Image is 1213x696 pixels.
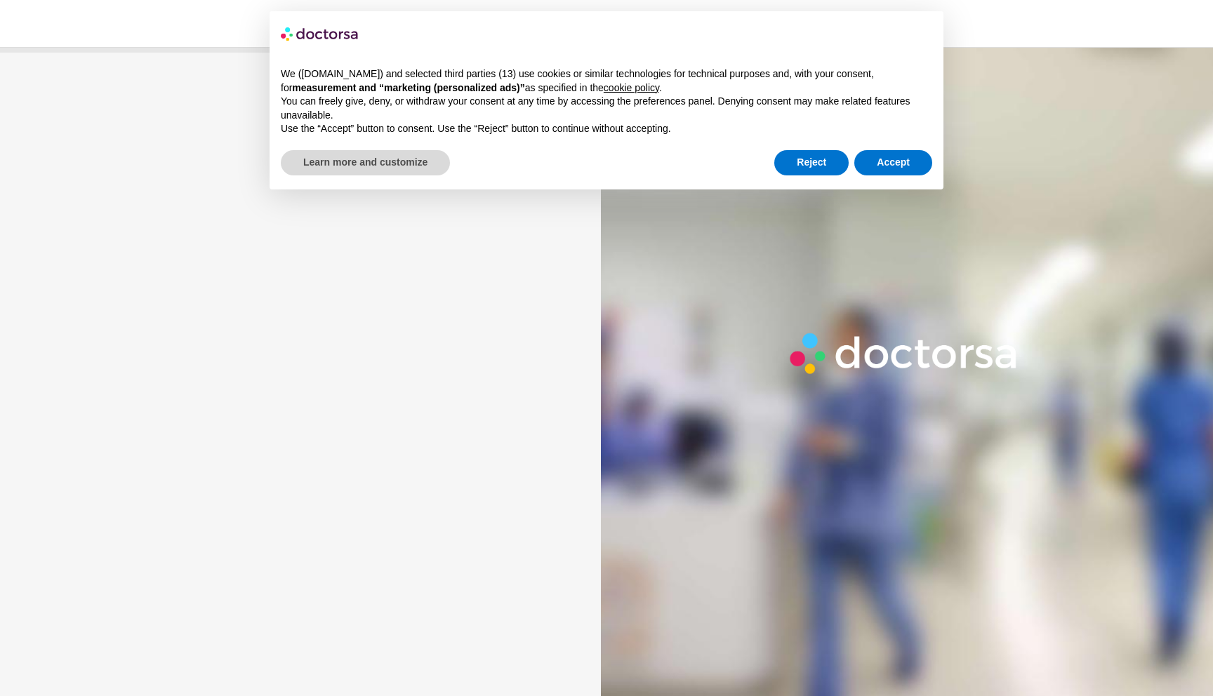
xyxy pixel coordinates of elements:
button: Reject [774,150,849,175]
button: Accept [854,150,932,175]
button: Learn more and customize [281,150,450,175]
img: Logo-Doctorsa-trans-White-partial-flat.png [783,326,1026,380]
p: We ([DOMAIN_NAME]) and selected third parties (13) use cookies or similar technologies for techni... [281,67,932,95]
img: logo [281,22,359,45]
a: cookie policy [604,82,659,93]
p: You can freely give, deny, or withdraw your consent at any time by accessing the preferences pane... [281,95,932,122]
p: Use the “Accept” button to consent. Use the “Reject” button to continue without accepting. [281,122,932,136]
strong: measurement and “marketing (personalized ads)” [292,82,524,93]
